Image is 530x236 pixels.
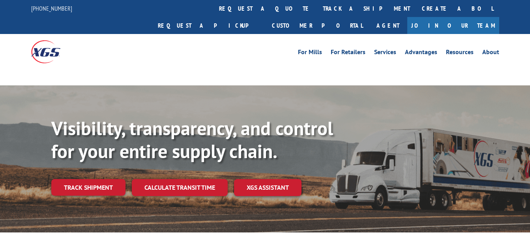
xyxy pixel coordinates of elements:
a: For Retailers [331,49,365,58]
a: Calculate transit time [132,179,228,196]
a: Customer Portal [266,17,369,34]
a: Track shipment [51,179,125,196]
a: For Mills [298,49,322,58]
a: [PHONE_NUMBER] [31,4,72,12]
a: About [482,49,499,58]
a: Join Our Team [407,17,499,34]
a: Resources [446,49,474,58]
a: Agent [369,17,407,34]
a: Advantages [405,49,437,58]
b: Visibility, transparency, and control for your entire supply chain. [51,116,333,163]
a: Services [374,49,396,58]
a: XGS ASSISTANT [234,179,302,196]
a: Request a pickup [152,17,266,34]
